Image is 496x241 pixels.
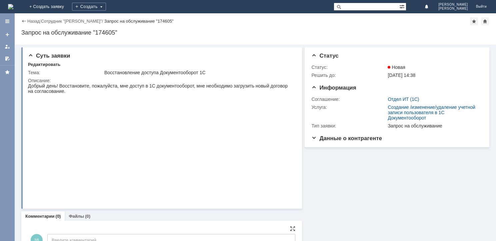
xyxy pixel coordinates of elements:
[311,123,386,128] div: Тип заявки:
[388,97,419,102] a: Отдел ИТ (1С)
[28,62,60,67] div: Редактировать
[311,53,338,59] span: Статус
[21,29,489,36] div: Запрос на обслуживание "174605"
[28,70,103,75] div: Тема:
[56,214,61,219] div: (0)
[40,18,41,23] div: |
[85,214,90,219] div: (0)
[27,19,40,24] a: Назад
[388,105,475,120] a: Создание /изменение/удаление учетной записи пользователя в 1С Документооборот
[311,85,356,91] span: Информация
[311,135,382,141] span: Данные о контрагенте
[470,17,478,25] div: Добавить в избранное
[2,41,13,52] a: Мои заявки
[388,73,415,78] span: [DATE] 14:38
[311,97,386,102] div: Соглашение:
[104,19,174,24] div: Запрос на обслуживание "174605"
[2,29,13,40] a: Создать заявку
[8,4,13,9] a: Перейти на домашнюю страницу
[438,3,468,7] span: [PERSON_NAME]
[290,226,295,231] div: На всю страницу
[8,4,13,9] img: logo
[69,214,84,219] a: Файлы
[311,65,386,70] div: Статус:
[311,105,386,110] div: Услуга:
[311,73,386,78] div: Решить до:
[399,3,406,9] span: Расширенный поиск
[2,53,13,64] a: Мои согласования
[25,214,55,219] a: Комментарии
[41,19,104,24] div: /
[72,3,106,11] div: Создать
[481,17,489,25] div: Сделать домашней страницей
[438,7,468,11] span: [PERSON_NAME]
[388,65,405,70] span: Новая
[41,19,102,24] a: Сотрудник "[PERSON_NAME]"
[28,78,294,83] div: Описание:
[104,70,293,75] div: Восстановление доступа Документооборот 1С
[388,123,479,128] div: Запрос на обслуживание
[28,53,70,59] span: Суть заявки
